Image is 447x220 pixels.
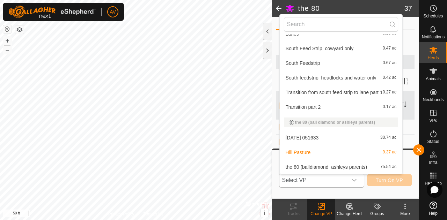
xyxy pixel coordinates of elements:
[429,119,437,123] span: VPs
[429,160,437,165] span: Infra
[286,150,311,155] span: Hill Pasture
[280,41,402,55] li: South Feed Strip_cowyard only
[363,211,391,217] div: Groups
[380,165,396,169] span: 75.54 ac
[326,199,328,204] app-display-virtual-paddock-transition: -
[383,75,396,80] span: 0.42 ac
[286,135,319,140] span: [DATE] 051633
[376,177,403,183] span: Turn On VP
[419,199,447,218] a: Help
[429,211,438,215] span: Help
[383,90,396,95] span: 0.27 ac
[391,211,419,217] div: More
[286,61,320,66] span: South Feedstrip
[423,98,444,102] span: Neckbands
[401,103,406,108] p-sorticon: Activate to sort
[276,22,301,30] li: DETAILS
[404,3,412,14] span: 37
[280,145,402,159] li: Hill Pasture
[280,71,402,85] li: South feedstrip_headlocks and water only
[367,174,412,186] button: Turn On VP
[347,173,361,187] div: dropdown trigger
[280,85,402,99] li: Transition from south feed strip to lane part 1
[426,77,441,81] span: Animals
[8,6,96,18] img: Gallagher Logo
[290,120,393,124] div: the 80 (ball diamond or ashleys parents)
[280,56,402,70] li: South Feedstrip
[286,165,367,169] span: the 80 (balldiamond_ashleys parents)
[422,35,445,39] span: Notifications
[380,135,396,140] span: 30.74 ac
[286,105,321,109] span: Transition part 2
[423,14,443,18] span: Schedules
[427,139,439,144] span: Status
[307,211,335,217] div: Change VP
[425,181,442,185] span: Heatmap
[108,211,134,217] a: Privacy Policy
[3,37,12,45] button: +
[427,56,439,60] span: Herds
[335,211,363,217] div: Change Herd
[280,100,402,114] li: Transition part 2
[383,61,396,66] span: 0.67 ac
[280,160,402,174] li: the 80 (balldiamond_ashleys parents)
[284,17,398,32] input: Search
[298,4,404,13] h2: the 80
[264,210,265,216] span: i
[280,131,402,145] li: 2025-08-24 051633
[383,46,396,51] span: 0.47 ac
[15,25,24,34] button: Map Layers
[383,150,396,155] span: 9.37 ac
[286,75,376,80] span: South feedstrip_headlocks and water only
[286,90,383,95] span: Transition from south feed strip to lane part 1
[110,8,116,16] span: AV
[279,173,347,187] span: Select VP
[261,209,269,217] button: i
[383,105,396,109] span: 0.17 ac
[279,211,307,217] div: Tracks
[3,46,12,54] button: –
[286,46,354,51] span: South Feed Strip_cowyard only
[142,211,163,217] a: Contact Us
[3,25,12,33] button: Reset Map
